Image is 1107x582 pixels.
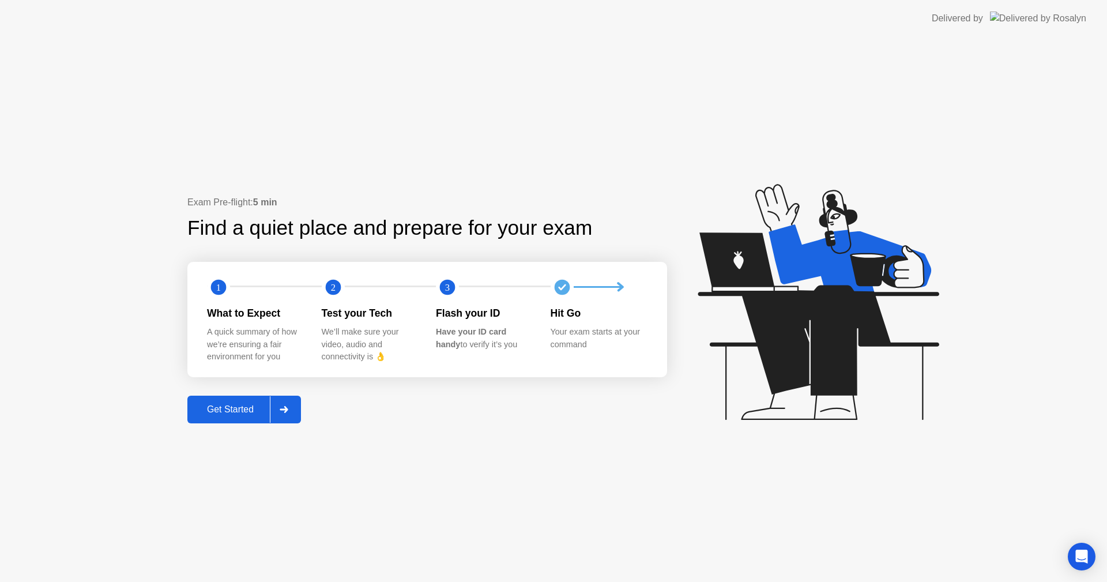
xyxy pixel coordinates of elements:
div: Flash your ID [436,306,532,321]
div: Find a quiet place and prepare for your exam [187,213,594,243]
text: 3 [445,281,450,292]
text: 1 [216,281,221,292]
button: Get Started [187,396,301,423]
div: Open Intercom Messenger [1068,543,1095,570]
text: 2 [330,281,335,292]
div: Test your Tech [322,306,418,321]
b: 5 min [253,197,277,207]
div: A quick summary of how we’re ensuring a fair environment for you [207,326,303,363]
div: What to Expect [207,306,303,321]
div: Delivered by [932,12,983,25]
b: Have your ID card handy [436,327,506,349]
div: Get Started [191,404,270,415]
div: We’ll make sure your video, audio and connectivity is 👌 [322,326,418,363]
div: Hit Go [551,306,647,321]
div: Exam Pre-flight: [187,196,667,209]
div: to verify it’s you [436,326,532,351]
img: Delivered by Rosalyn [990,12,1086,25]
div: Your exam starts at your command [551,326,647,351]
